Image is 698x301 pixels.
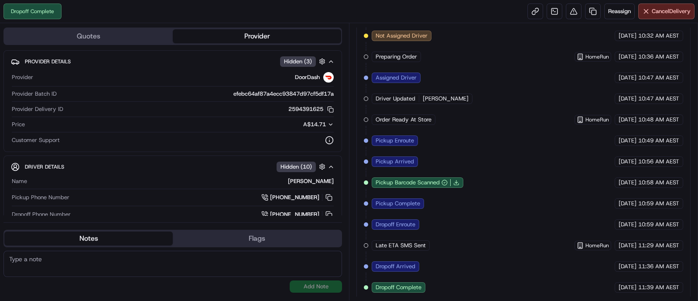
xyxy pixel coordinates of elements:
button: Flags [173,232,341,246]
span: efebc64af87a4ecc93847d97cf5df17a [233,90,334,98]
span: Provider Delivery ID [12,105,63,113]
span: 11:36 AM AEST [638,263,679,270]
span: DoorDash [295,73,320,81]
span: Dropoff Complete [376,284,421,291]
span: 10:49 AM AEST [638,137,679,145]
span: [DATE] [619,95,636,103]
button: Provider [173,29,341,43]
span: [DATE] [619,242,636,249]
button: Hidden (10) [277,161,328,172]
span: [PHONE_NUMBER] [270,194,319,201]
span: 11:29 AM AEST [638,242,679,249]
button: Notes [4,232,173,246]
span: Price [12,121,25,128]
span: Pickup Complete [376,200,420,208]
button: Reassign [604,3,635,19]
span: Not Assigned Driver [376,32,428,40]
span: [DATE] [619,221,636,228]
button: A$14.71 [257,121,334,128]
span: 10:56 AM AEST [638,158,679,166]
span: [DATE] [619,53,636,61]
span: HomeRun [585,116,609,123]
span: Dropoff Arrived [376,263,415,270]
span: Customer Support [12,136,60,144]
button: 2594391625 [288,105,334,113]
span: Provider [12,73,33,81]
span: Driver Details [25,163,64,170]
a: [PHONE_NUMBER] [261,193,334,202]
span: HomeRun [585,53,609,60]
span: [DATE] [619,263,636,270]
span: Reassign [608,7,631,15]
span: Hidden ( 3 ) [284,58,312,66]
span: [DATE] [619,137,636,145]
span: [PERSON_NAME] [423,95,469,103]
button: Provider DetailsHidden (3) [11,54,335,69]
span: Assigned Driver [376,74,417,82]
span: Pickup Enroute [376,137,414,145]
span: [DATE] [619,284,636,291]
span: Dropoff Phone Number [12,211,71,218]
span: Name [12,177,27,185]
button: Pickup Barcode Scanned [376,179,448,187]
span: Pickup Arrived [376,158,414,166]
span: 10:59 AM AEST [638,200,679,208]
span: [DATE] [619,158,636,166]
span: 10:36 AM AEST [638,53,679,61]
span: [DATE] [619,179,636,187]
button: CancelDelivery [638,3,695,19]
span: Provider Details [25,58,71,65]
span: Order Ready At Store [376,116,431,124]
span: Dropoff Enroute [376,221,415,228]
span: Cancel Delivery [652,7,691,15]
span: 10:47 AM AEST [638,74,679,82]
button: Hidden (3) [280,56,328,67]
span: 10:58 AM AEST [638,179,679,187]
span: 11:39 AM AEST [638,284,679,291]
span: HomeRun [585,242,609,249]
span: Pickup Barcode Scanned [376,179,440,187]
span: A$14.71 [303,121,326,128]
span: 10:32 AM AEST [638,32,679,40]
span: Preparing Order [376,53,417,61]
span: [DATE] [619,200,636,208]
span: Driver Updated [376,95,415,103]
span: [PHONE_NUMBER] [270,211,319,218]
button: Driver DetailsHidden (10) [11,159,335,174]
span: [DATE] [619,32,636,40]
span: 10:47 AM AEST [638,95,679,103]
button: Quotes [4,29,173,43]
div: [PERSON_NAME] [31,177,334,185]
span: Provider Batch ID [12,90,57,98]
span: 10:48 AM AEST [638,116,679,124]
span: [DATE] [619,74,636,82]
span: Late ETA SMS Sent [376,242,426,249]
img: doordash_logo_v2.png [323,72,334,83]
span: 10:59 AM AEST [638,221,679,228]
span: [DATE] [619,116,636,124]
span: Pickup Phone Number [12,194,69,201]
span: Hidden ( 10 ) [281,163,312,171]
a: [PHONE_NUMBER] [261,210,334,219]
